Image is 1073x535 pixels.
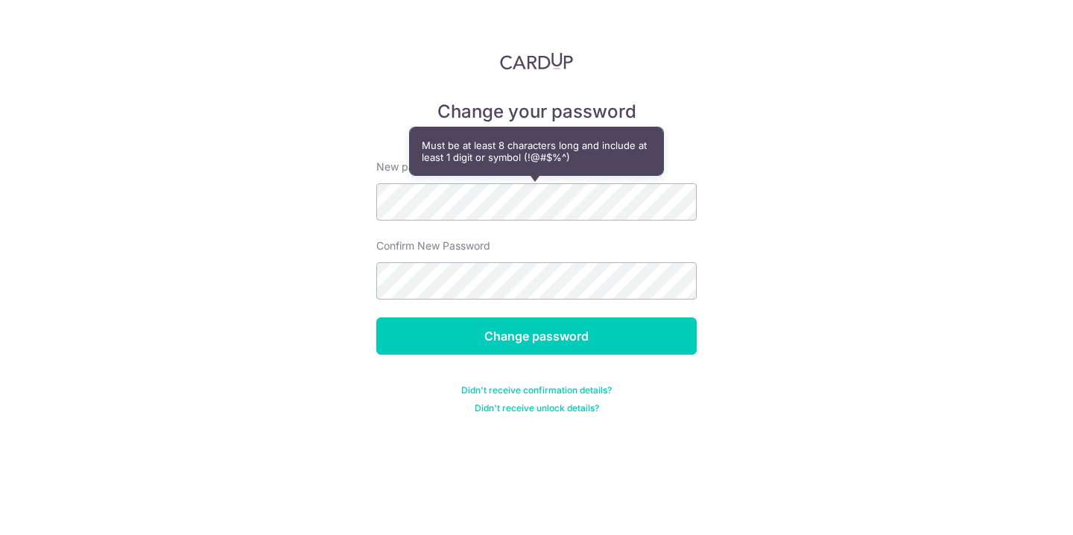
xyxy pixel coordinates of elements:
[376,159,449,174] label: New password
[376,238,490,253] label: Confirm New Password
[500,52,573,70] img: CardUp Logo
[410,127,663,175] div: Must be at least 8 characters long and include at least 1 digit or symbol (!@#$%^)
[461,384,612,396] a: Didn't receive confirmation details?
[376,317,697,355] input: Change password
[376,100,697,124] h5: Change your password
[475,402,599,414] a: Didn't receive unlock details?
